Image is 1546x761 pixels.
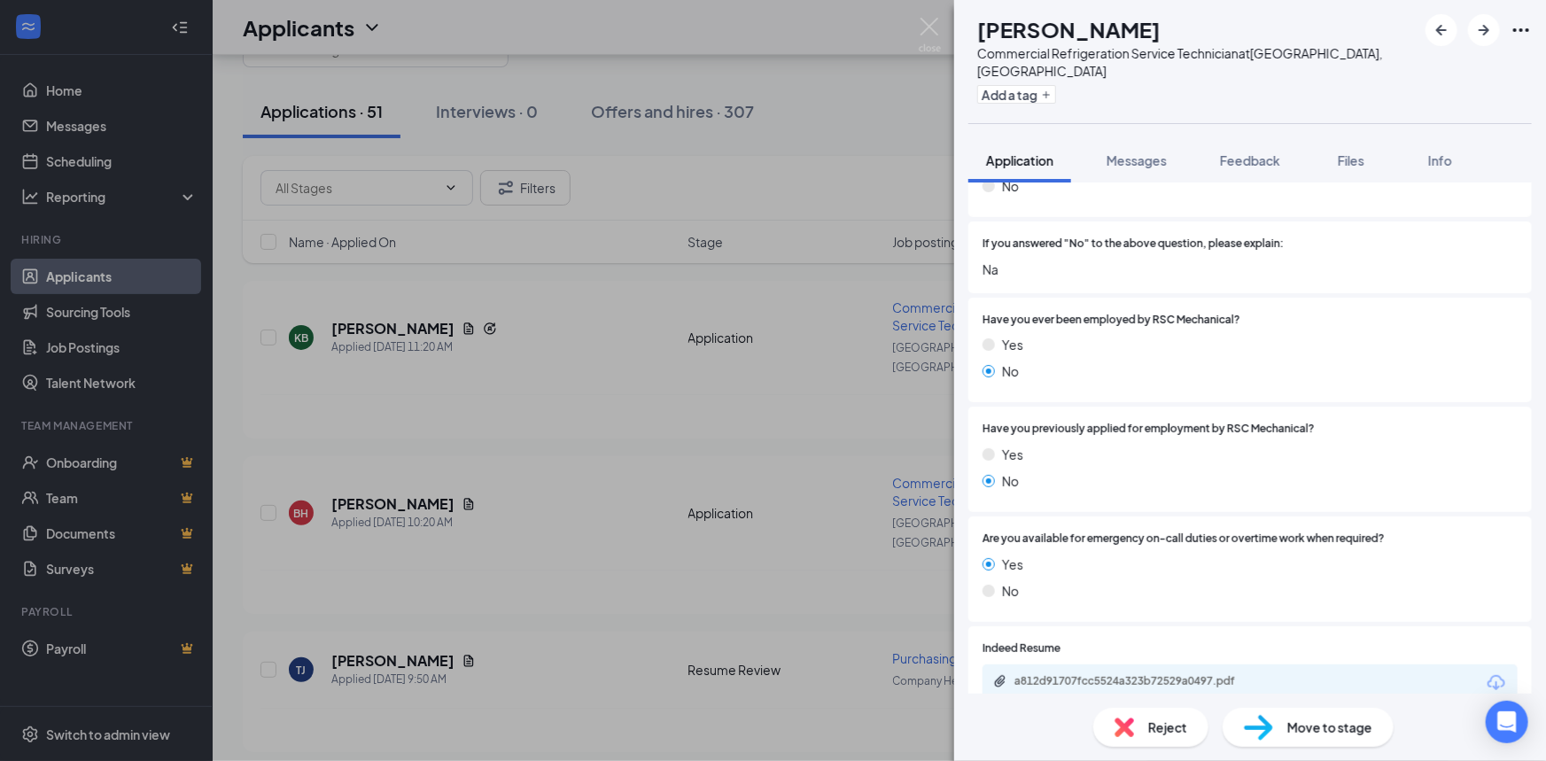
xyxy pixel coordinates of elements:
div: a812d91707fcc5524a323b72529a0497.pdf [1014,674,1262,688]
span: No [1002,176,1019,196]
span: Yes [1002,555,1023,574]
span: Feedback [1220,152,1280,168]
svg: Download [1486,672,1507,694]
a: Paperclipa812d91707fcc5524a323b72529a0497.pdf [993,674,1280,691]
span: Have you ever been employed by RSC Mechanical? [983,312,1240,329]
span: No [1002,361,1019,381]
button: PlusAdd a tag [977,85,1056,104]
span: Move to stage [1287,718,1372,737]
span: Indeed Resume [983,641,1060,657]
span: Have you previously applied for employment by RSC Mechanical? [983,421,1315,438]
button: ArrowRight [1468,14,1500,46]
span: Application [986,152,1053,168]
svg: Ellipses [1511,19,1532,41]
svg: ArrowRight [1473,19,1495,41]
span: If you answered "No" to the above question, please explain: [983,236,1284,252]
span: No [1002,471,1019,491]
span: Files [1338,152,1364,168]
svg: Paperclip [993,674,1007,688]
span: Messages [1107,152,1167,168]
div: Commercial Refrigeration Service Technician at [GEOGRAPHIC_DATA], [GEOGRAPHIC_DATA] [977,44,1417,80]
span: Na [983,260,1518,279]
svg: ArrowLeftNew [1431,19,1452,41]
button: ArrowLeftNew [1426,14,1457,46]
span: Reject [1148,718,1187,737]
span: Yes [1002,445,1023,464]
span: No [1002,581,1019,601]
h1: [PERSON_NAME] [977,14,1161,44]
span: Are you available for emergency on-call duties or overtime work when required? [983,531,1385,547]
span: Yes [1002,335,1023,354]
svg: Plus [1041,89,1052,100]
div: Open Intercom Messenger [1486,701,1528,743]
span: Info [1428,152,1452,168]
